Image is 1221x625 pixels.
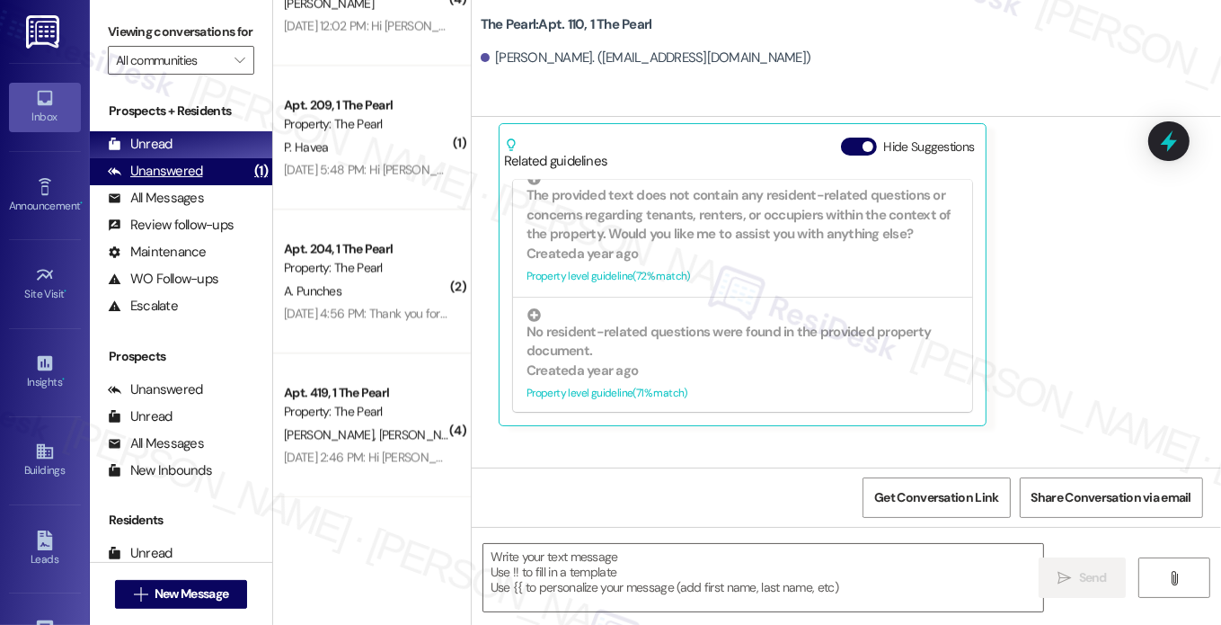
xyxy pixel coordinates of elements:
[155,585,228,603] span: New Message
[1057,571,1071,585] i: 
[481,49,811,67] div: [PERSON_NAME]. ([EMAIL_ADDRESS][DOMAIN_NAME])
[108,407,173,426] div: Unread
[284,402,450,421] div: Property: The Pearl
[108,270,218,289] div: WO Follow-ups
[90,511,272,530] div: Residents
[284,138,328,155] span: P. Havea
[108,18,254,46] label: Viewing conversations for
[9,83,81,131] a: Inbox
[504,138,608,171] div: Related guidelines
[80,197,83,210] span: •
[90,347,272,366] div: Prospects
[250,157,272,185] div: (1)
[874,488,998,507] span: Get Conversation Link
[1079,568,1107,587] span: Send
[9,436,81,485] a: Buildings
[108,380,203,399] div: Unanswered
[284,114,450,133] div: Property: The Pearl
[108,297,178,316] div: Escalate
[108,162,203,181] div: Unanswered
[9,525,81,574] a: Leads
[526,384,960,403] div: Property level guideline ( 71 % match)
[1039,558,1126,598] button: Send
[108,216,234,235] div: Review follow-ups
[526,362,960,380] div: Created a year ago
[284,239,450,258] div: Apt. 204, 1 The Pearl
[108,461,212,480] div: New Inbounds
[26,15,63,49] img: ResiDesk Logo
[108,434,204,453] div: All Messages
[1020,478,1203,518] button: Share Conversation via email
[108,135,173,154] div: Unread
[90,102,272,121] div: Prospects + Residents
[108,544,173,563] div: Unread
[115,580,248,609] button: New Message
[284,383,450,402] div: Apt. 419, 1 The Pearl
[526,308,960,362] div: No resident-related questions were found in the provided property document.
[526,245,960,263] div: Created a year ago
[526,267,960,286] div: Property level guideline ( 72 % match)
[108,243,207,262] div: Maintenance
[134,587,147,602] i: 
[234,53,244,67] i: 
[284,95,450,114] div: Apt. 209, 1 The Pearl
[284,426,379,442] span: [PERSON_NAME]
[884,138,975,156] label: Hide Suggestions
[116,46,226,75] input: All communities
[1167,571,1181,585] i: 
[108,189,204,208] div: All Messages
[9,260,81,308] a: Site Visit •
[284,258,450,277] div: Property: The Pearl
[526,172,960,244] div: The provided text does not contain any resident-related questions or concerns regarding tenants, ...
[65,285,67,298] span: •
[378,426,468,442] span: [PERSON_NAME]
[62,373,65,386] span: •
[284,282,341,299] span: A. Punches
[481,15,652,34] b: The Pearl: Apt. 110, 1 The Pearl
[9,348,81,397] a: Insights •
[1031,488,1191,507] span: Share Conversation via email
[863,478,1010,518] button: Get Conversation Link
